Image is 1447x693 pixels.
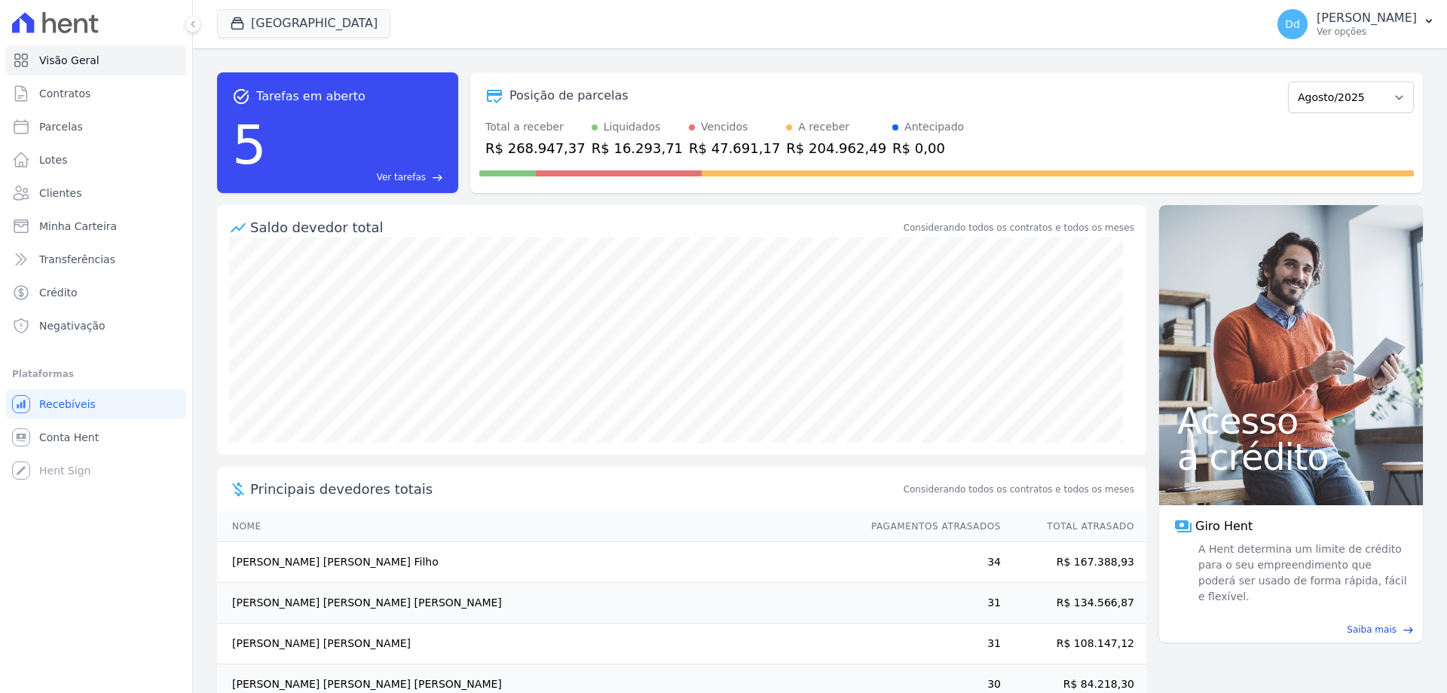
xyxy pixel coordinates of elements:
[6,112,186,142] a: Parcelas
[273,170,443,184] a: Ver tarefas east
[6,389,186,419] a: Recebíveis
[39,318,106,333] span: Negativação
[604,119,661,135] div: Liquidados
[857,583,1002,624] td: 31
[6,278,186,308] a: Crédito
[217,624,857,664] td: [PERSON_NAME] [PERSON_NAME]
[592,138,683,158] div: R$ 16.293,71
[904,119,964,135] div: Antecipado
[1317,26,1417,38] p: Ver opções
[485,138,586,158] div: R$ 268.947,37
[6,145,186,175] a: Lotes
[12,365,180,383] div: Plataformas
[1177,439,1405,475] span: a crédito
[857,542,1002,583] td: 34
[1195,541,1408,605] span: A Hent determina um limite de crédito para o seu empreendimento que poderá ser usado de forma ráp...
[39,252,115,267] span: Transferências
[1195,517,1253,535] span: Giro Hent
[6,311,186,341] a: Negativação
[39,152,68,167] span: Lotes
[904,483,1134,496] span: Considerando todos os contratos e todos os meses
[217,583,857,624] td: [PERSON_NAME] [PERSON_NAME] [PERSON_NAME]
[6,422,186,452] a: Conta Hent
[39,430,99,445] span: Conta Hent
[1002,542,1146,583] td: R$ 167.388,93
[857,511,1002,542] th: Pagamentos Atrasados
[217,9,390,38] button: [GEOGRAPHIC_DATA]
[217,511,857,542] th: Nome
[1002,511,1146,542] th: Total Atrasado
[250,479,901,499] span: Principais devedores totais
[1317,11,1417,26] p: [PERSON_NAME]
[6,78,186,109] a: Contratos
[250,217,901,238] div: Saldo devedor total
[39,53,99,68] span: Visão Geral
[485,119,586,135] div: Total a receber
[6,178,186,208] a: Clientes
[1177,403,1405,439] span: Acesso
[6,45,186,75] a: Visão Geral
[39,285,78,300] span: Crédito
[904,221,1134,235] div: Considerando todos os contratos e todos os meses
[786,138,886,158] div: R$ 204.962,49
[798,119,849,135] div: A receber
[6,211,186,241] a: Minha Carteira
[1002,624,1146,664] td: R$ 108.147,12
[39,397,96,412] span: Recebíveis
[1347,623,1397,636] span: Saiba mais
[432,172,443,183] span: east
[39,86,90,101] span: Contratos
[39,219,117,234] span: Minha Carteira
[377,170,426,184] span: Ver tarefas
[689,138,780,158] div: R$ 47.691,17
[1168,623,1414,636] a: Saiba mais east
[1002,583,1146,624] td: R$ 134.566,87
[217,542,857,583] td: [PERSON_NAME] [PERSON_NAME] Filho
[256,87,366,106] span: Tarefas em aberto
[39,119,83,134] span: Parcelas
[6,244,186,274] a: Transferências
[1403,624,1414,636] span: east
[39,186,81,201] span: Clientes
[701,119,748,135] div: Vencidos
[892,138,964,158] div: R$ 0,00
[509,87,629,105] div: Posição de parcelas
[1285,19,1300,29] span: Dd
[857,624,1002,664] td: 31
[232,87,250,106] span: task_alt
[232,106,267,184] div: 5
[1265,3,1447,45] button: Dd [PERSON_NAME] Ver opções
